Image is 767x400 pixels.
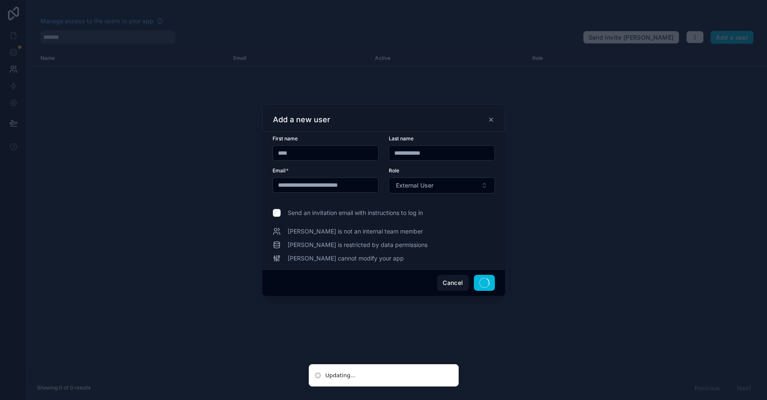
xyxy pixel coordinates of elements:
button: Select Button [389,177,495,193]
span: External User [396,181,433,190]
h3: Add a new user [273,115,330,125]
input: Send an invitation email with instructions to log in [273,209,281,217]
span: Role [389,167,399,174]
span: Email [273,167,286,174]
span: [PERSON_NAME] is not an internal team member [288,227,423,236]
span: Last name [389,135,414,142]
div: Updating... [326,371,356,380]
span: [PERSON_NAME] is restricted by data permissions [288,241,428,249]
span: First name [273,135,298,142]
span: [PERSON_NAME] cannot modify your app [288,254,404,263]
span: Send an invitation email with instructions to log in [288,209,423,217]
button: Cancel [437,275,468,291]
